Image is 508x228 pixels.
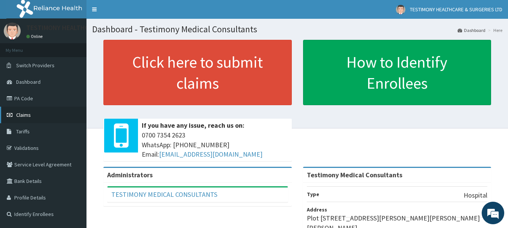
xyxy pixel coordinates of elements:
b: Administrators [107,171,153,179]
span: Switch Providers [16,62,55,69]
a: TESTIMONY MEDICAL CONSULTANTS [111,190,217,199]
div: Chat with us now [39,42,126,52]
h1: Dashboard - Testimony Medical Consultants [92,24,502,34]
strong: Testimony Medical Consultants [307,171,402,179]
span: Dashboard [16,79,41,85]
img: d_794563401_company_1708531726252_794563401 [14,38,30,56]
img: User Image [396,5,405,14]
li: Here [486,27,502,33]
textarea: Type your message and hit 'Enter' [4,150,143,176]
span: 0700 7354 2623 WhatsApp: [PHONE_NUMBER] Email: [142,130,288,159]
b: Type [307,191,319,198]
a: How to Identify Enrollees [303,40,491,105]
p: TESTIMONY HEALTHCARE & SURGERIES LTD [26,24,152,31]
span: We're online! [44,67,104,143]
a: Dashboard [458,27,485,33]
p: Hospital [464,190,487,200]
b: If you have any issue, reach us on: [142,121,244,130]
span: TESTIMONY HEALTHCARE & SURGERIES LTD [410,6,502,13]
div: Minimize live chat window [123,4,141,22]
a: [EMAIL_ADDRESS][DOMAIN_NAME] [159,150,262,159]
img: User Image [4,23,21,39]
span: Tariffs [16,128,30,135]
b: Address [307,206,327,213]
a: Online [26,34,44,39]
a: Click here to submit claims [103,40,292,105]
span: Claims [16,112,31,118]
